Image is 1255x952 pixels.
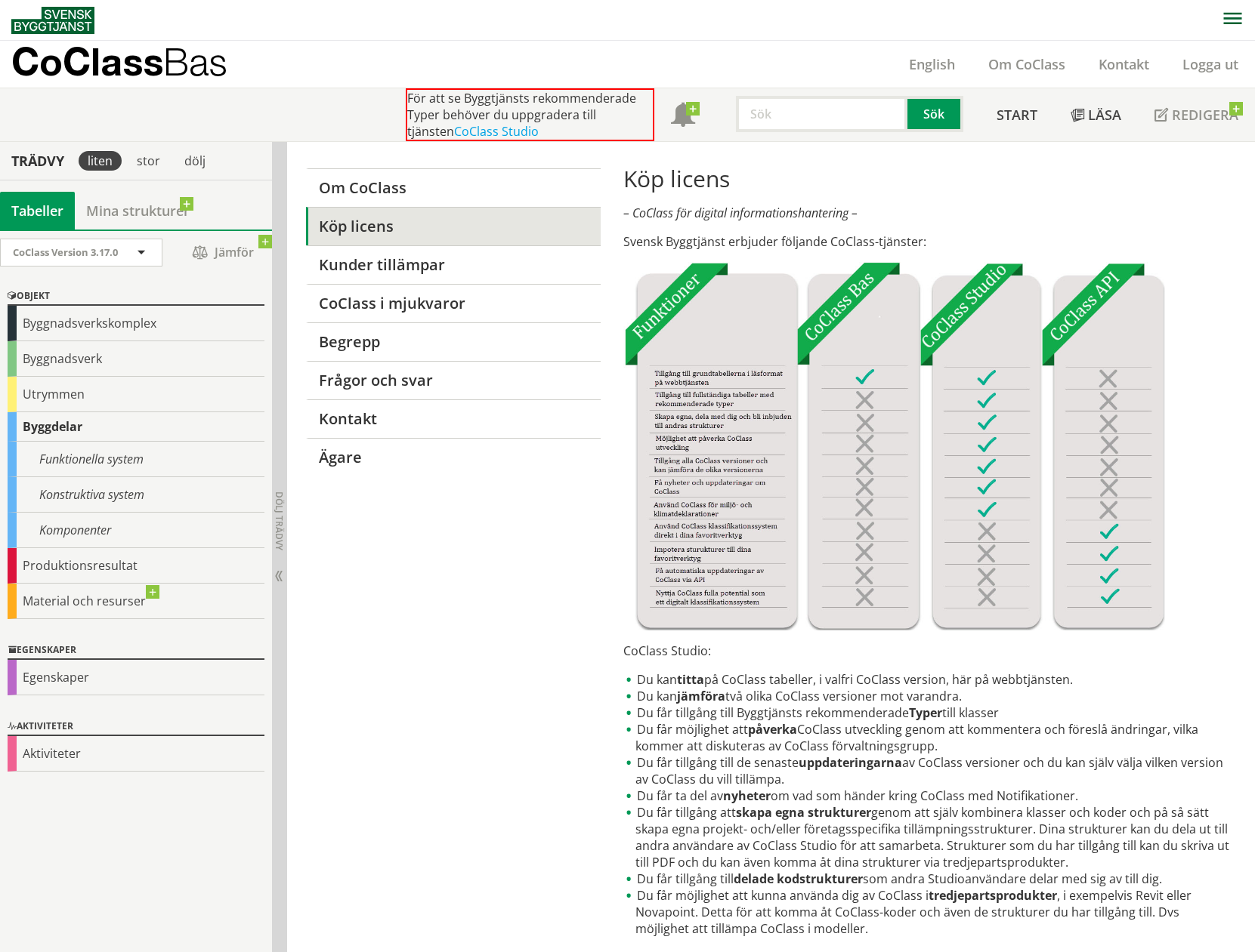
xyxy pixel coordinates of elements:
li: Du får tillgång till Byggtjänsts rekommenderade till klasser [623,704,1235,721]
div: Trädvy [3,153,73,169]
div: Byggdelar [8,412,264,442]
img: Svensk Byggtjänst [11,7,94,34]
button: Sök [907,96,963,132]
strong: uppdateringarna [799,754,902,771]
div: stor [128,151,169,171]
p: Svensk Byggtjänst erbjuder följande CoClass-tjänster: [623,233,1235,250]
div: Utrymmen [8,377,264,412]
strong: skapa egna strukturer [736,804,871,821]
a: CoClass i mjukvaror [306,284,600,322]
div: Byggnadsverk [8,341,264,377]
h1: Köp licens [623,165,1235,193]
strong: jämföra [677,688,725,704]
a: Om CoClass [306,168,600,207]
span: Dölj trädvy [273,491,286,550]
a: CoClassBas [11,41,260,88]
div: dölj [175,151,215,171]
a: Redigera [1138,88,1255,141]
p: CoClass Studio: [623,642,1235,659]
span: Notifikationer [671,104,695,128]
div: Funktionella system [8,442,264,477]
div: Komponenter [8,513,264,548]
strong: tredjepartsprodukter [929,887,1057,904]
li: Du får ta del av om vad som händer kring CoClass med Notifikationer. [623,787,1235,804]
div: Produktionsresultat [8,548,264,584]
div: Konstruktiva system [8,477,264,513]
div: Aktiviteter [8,718,264,736]
a: English [892,55,972,73]
strong: nyheter [723,787,771,804]
li: Du kan på CoClass tabeller, i valfri CoClass version, här på webbtjänsten. [623,671,1235,688]
a: Kontakt [1082,55,1166,73]
strong: titta [677,671,704,688]
span: CoClass Version 3.17.0 [13,245,118,259]
a: Logga ut [1166,55,1255,73]
li: Du får tillgång att genom att själv kombinera klasser och koder och på så sätt skapa egna projekt... [623,804,1235,870]
input: Sök [736,96,907,132]
div: Material och resurser [8,584,264,619]
div: För att se Byggtjänsts rekommenderade Typer behöver du uppgradera till tjänsten [406,88,654,141]
img: Tjnster-Tabell_CoClassBas-Studio-API2022-12-22.jpg [623,262,1165,630]
li: Du kan två olika CoClass versioner mot varandra. [623,688,1235,704]
p: CoClass [11,53,227,70]
div: Byggnadsverkskomplex [8,306,264,341]
span: Jämför [178,239,268,266]
span: Bas [163,39,227,84]
div: Egenskaper [8,660,264,695]
a: Start [980,88,1054,141]
a: Mina strukturer [75,192,201,230]
em: – CoClass för digital informationshantering – [623,205,858,221]
strong: delade kodstrukturer [734,870,863,887]
li: Du får möjlighet att CoClass utveckling genom att kommentera och föreslå ändringar, vilka kommer ... [623,721,1235,754]
a: Kunder tillämpar [306,245,600,284]
a: Begrepp [306,322,600,361]
div: Aktiviteter [8,736,264,772]
a: Kontakt [306,399,600,438]
a: Läsa [1054,88,1138,141]
a: CoClass Studio [454,123,539,140]
span: Start [997,106,1037,124]
li: Du får tillgång till som andra Studioanvändare delar med sig av till dig. [623,870,1235,887]
strong: Typer [909,704,942,721]
a: Frågor och svar [306,361,600,399]
span: Redigera [1172,106,1238,124]
div: Egenskaper [8,642,264,660]
a: Ägare [306,438,600,476]
strong: påverka [748,721,797,738]
li: Du får tillgång till de senaste av CoClass versioner och du kan själv välja vilken version av CoC... [623,754,1235,787]
a: Om CoClass [972,55,1082,73]
div: liten [79,151,122,171]
span: Läsa [1088,106,1121,124]
a: Köp licens [306,207,600,245]
div: Objekt [8,288,264,306]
